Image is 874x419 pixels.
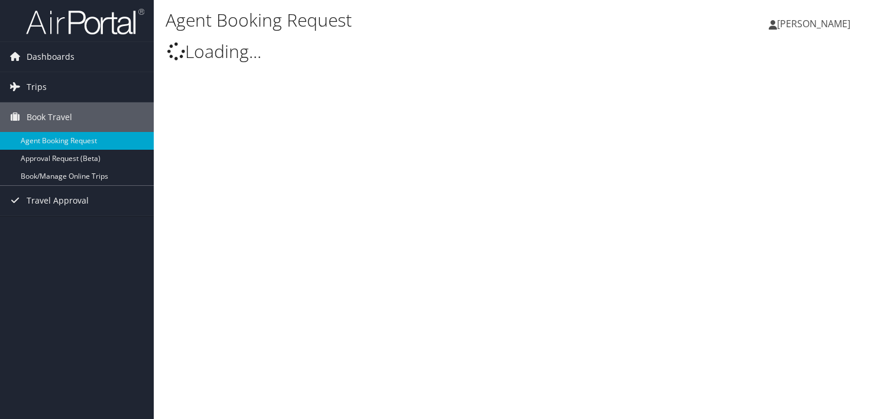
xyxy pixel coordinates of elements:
[166,8,630,33] h1: Agent Booking Request
[27,72,47,102] span: Trips
[27,186,89,215] span: Travel Approval
[27,42,75,72] span: Dashboards
[777,17,850,30] span: [PERSON_NAME]
[769,6,862,41] a: [PERSON_NAME]
[27,102,72,132] span: Book Travel
[167,39,261,63] span: Loading...
[26,8,144,36] img: airportal-logo.png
